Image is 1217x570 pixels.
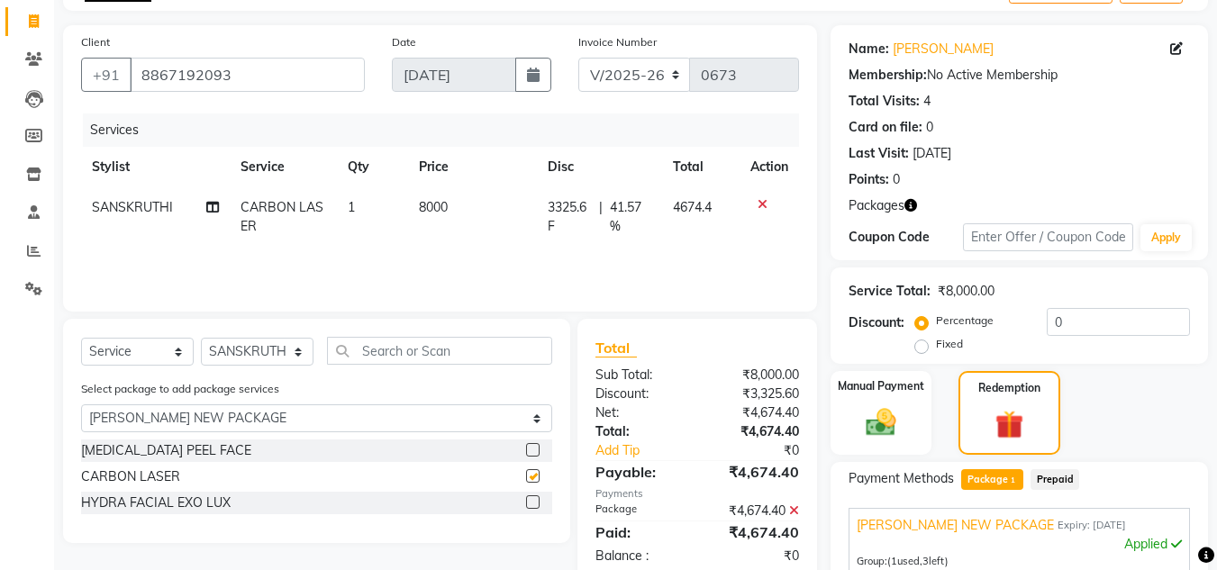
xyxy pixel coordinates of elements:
div: Membership: [849,66,927,85]
th: Price [408,147,536,187]
div: ₹3,325.60 [697,385,813,403]
span: 3325.6 F [548,198,592,236]
span: Total [595,339,637,357]
span: 4674.4 [673,199,712,215]
div: ₹0 [697,547,813,565]
span: CARBON LASER [241,199,323,234]
div: Discount: [582,385,697,403]
div: Name: [849,40,889,59]
label: Client [81,34,110,50]
div: Service Total: [849,282,931,301]
button: +91 [81,58,132,92]
div: Points: [849,170,889,189]
div: Total: [582,422,697,441]
span: (1 [887,555,897,567]
a: Add Tip [582,441,716,460]
th: Action [740,147,799,187]
a: [PERSON_NAME] [893,40,994,59]
label: Manual Payment [838,378,924,394]
button: Apply [1140,224,1192,251]
div: ₹4,674.40 [697,461,813,483]
input: Search by Name/Mobile/Email/Code [130,58,365,92]
span: | [599,198,603,236]
span: Expiry: [DATE] [1058,518,1126,533]
input: Enter Offer / Coupon Code [963,223,1133,251]
span: 41.57 % [610,198,651,236]
div: ₹8,000.00 [697,366,813,385]
label: Select package to add package services [81,381,279,397]
div: No Active Membership [849,66,1190,85]
span: 3 [922,555,929,567]
span: 1 [1008,475,1018,486]
label: Redemption [978,380,1040,396]
div: Package [582,502,697,520]
img: _cash.svg [857,405,905,439]
div: [MEDICAL_DATA] PEEL FACE [81,441,251,460]
div: 4 [923,92,931,111]
span: Packages [849,196,904,215]
div: 0 [893,170,900,189]
div: HYDRA FACIAL EXO LUX [81,493,231,512]
div: Applied [857,535,1182,554]
span: Prepaid [1031,469,1079,490]
th: Total [662,147,740,187]
div: Total Visits: [849,92,920,111]
label: Percentage [936,312,994,329]
span: SANSKRUTHI [92,199,173,215]
div: ₹4,674.40 [697,502,813,520]
div: [DATE] [913,144,951,163]
div: ₹0 [717,441,813,460]
th: Disc [537,147,662,187]
div: Discount: [849,313,904,332]
th: Stylist [81,147,230,187]
div: Payable: [582,461,697,483]
div: Card on file: [849,118,922,137]
input: Search or Scan [327,337,552,365]
label: Date [392,34,416,50]
div: CARBON LASER [81,467,180,486]
div: Paid: [582,521,697,543]
div: Balance : [582,547,697,565]
label: Invoice Number [578,34,657,50]
div: ₹4,674.40 [697,521,813,543]
div: Coupon Code [849,228,962,247]
span: Payment Methods [849,469,954,488]
div: Payments [595,486,799,502]
th: Service [230,147,337,187]
label: Fixed [936,336,963,352]
div: Sub Total: [582,366,697,385]
span: used, left) [887,555,949,567]
div: Last Visit: [849,144,909,163]
div: ₹4,674.40 [697,403,813,422]
span: 8000 [419,199,448,215]
span: [PERSON_NAME] NEW PACKAGE [857,516,1054,535]
div: ₹4,674.40 [697,422,813,441]
span: Package [961,469,1023,490]
img: _gift.svg [986,407,1032,442]
span: Group: [857,555,887,567]
div: Net: [582,403,697,422]
div: Services [83,113,813,147]
div: ₹8,000.00 [938,282,994,301]
th: Qty [337,147,408,187]
div: 0 [926,118,933,137]
span: 1 [348,199,355,215]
